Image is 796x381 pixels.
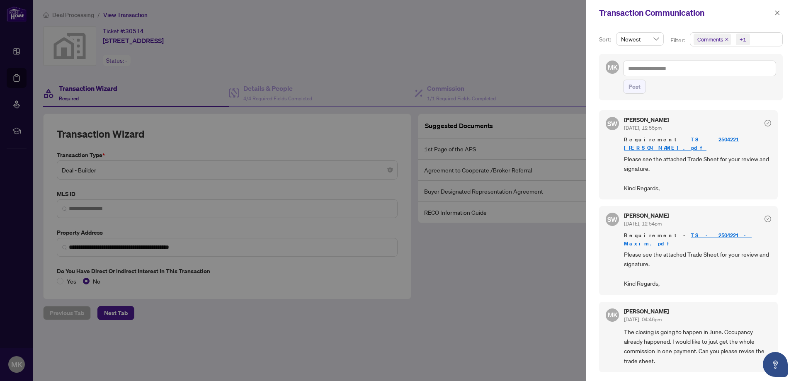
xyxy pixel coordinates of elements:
p: Sort: [599,35,613,44]
span: close [725,37,729,41]
h5: [PERSON_NAME] [624,117,669,123]
span: Comments [694,34,731,45]
div: +1 [740,35,746,44]
span: check-circle [764,120,771,126]
div: Transaction Communication [599,7,772,19]
span: Please see the attached Trade Sheet for your review and signature. Kind Regards, [624,250,771,289]
span: SW [607,119,618,129]
span: close [774,10,780,16]
span: [DATE], 12:55pm [624,125,662,131]
h5: [PERSON_NAME] [624,213,669,218]
span: check-circle [764,216,771,222]
span: MK [607,310,617,320]
span: [DATE], 12:54pm [624,221,662,227]
span: SW [607,214,618,224]
span: [DATE], 04:46pm [624,316,662,323]
button: Post [623,80,646,94]
span: Newest [621,33,659,45]
span: Requirement - [624,136,771,152]
span: The closing is going to happen in June. Occupancy already happened. I would like to just get the ... [624,327,771,366]
span: Comments [697,35,723,44]
button: Open asap [763,352,788,377]
h5: [PERSON_NAME] [624,308,669,314]
p: Filter: [670,36,686,45]
span: Requirement - [624,231,771,248]
span: MK [607,62,617,73]
span: Please see the attached Trade Sheet for your review and signature. Kind Regards, [624,154,771,193]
